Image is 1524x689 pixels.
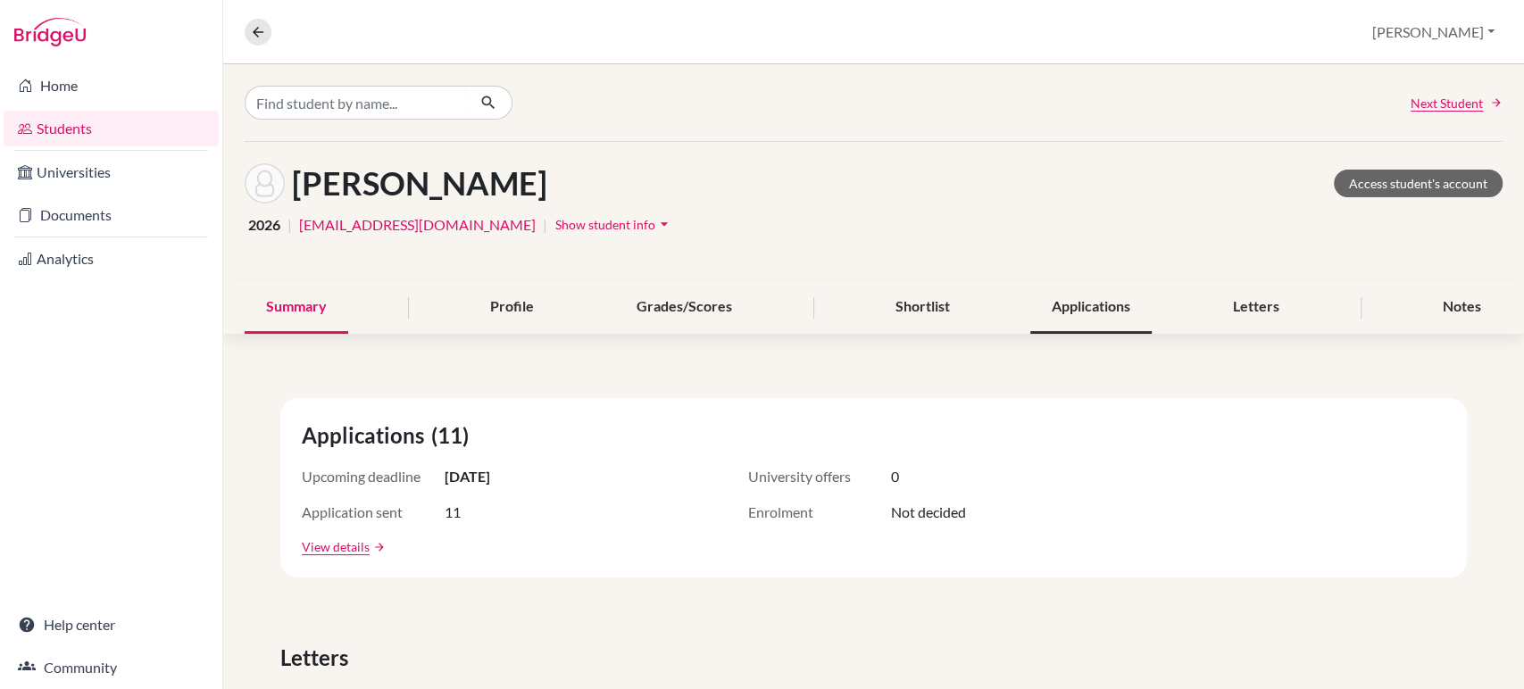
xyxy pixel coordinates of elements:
span: | [287,214,292,236]
span: 2026 [248,214,280,236]
div: Applications [1030,281,1152,334]
span: | [543,214,547,236]
a: Access student's account [1334,170,1503,197]
div: Grades/Scores [615,281,754,334]
a: Home [4,68,219,104]
span: University offers [748,466,891,487]
span: Applications [302,419,431,452]
a: Students [4,111,219,146]
a: [EMAIL_ADDRESS][DOMAIN_NAME] [299,214,536,236]
span: [DATE] [445,466,490,487]
a: Help center [4,607,219,643]
img: Lilia Alaoui's avatar [245,163,285,203]
span: 11 [445,502,461,523]
a: Community [4,650,219,685]
span: Show student info [555,217,655,232]
span: Not decided [891,502,966,523]
div: Profile [469,281,555,334]
div: Letters [1212,281,1301,334]
button: [PERSON_NAME] [1364,15,1503,49]
a: Next Student [1411,94,1503,112]
a: Analytics [4,241,219,277]
span: 0 [891,466,899,487]
div: Notes [1421,281,1503,334]
span: Next Student [1411,94,1483,112]
span: Letters [280,642,355,674]
i: arrow_drop_down [655,215,673,233]
div: Summary [245,281,348,334]
div: Shortlist [873,281,970,334]
a: arrow_forward [370,541,386,553]
span: (11) [431,419,476,452]
a: Documents [4,197,219,233]
span: Application sent [302,502,445,523]
button: Show student infoarrow_drop_down [554,211,674,238]
a: Universities [4,154,219,190]
h1: [PERSON_NAME] [292,164,547,203]
span: Enrolment [748,502,891,523]
input: Find student by name... [245,86,466,120]
img: Bridge-U [14,18,86,46]
span: Upcoming deadline [302,466,445,487]
a: View details [302,537,370,556]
